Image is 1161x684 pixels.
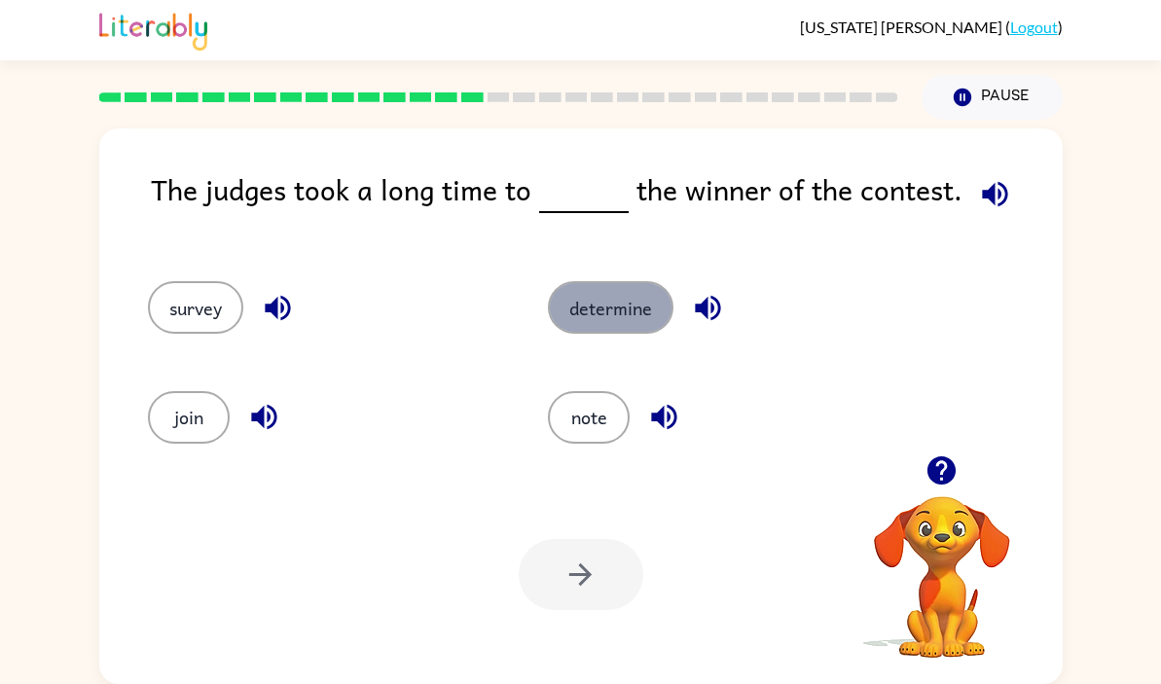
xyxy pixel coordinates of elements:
img: Literably [99,8,207,51]
button: Pause [922,75,1063,120]
a: Logout [1010,18,1058,36]
button: join [148,391,230,444]
div: The judges took a long time to the winner of the contest. [151,167,1063,242]
button: survey [148,281,243,334]
button: determine [548,281,673,334]
button: note [548,391,630,444]
video: Your browser must support playing .mp4 files to use Literably. Please try using another browser. [845,466,1039,661]
div: ( ) [800,18,1063,36]
span: [US_STATE] [PERSON_NAME] [800,18,1005,36]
